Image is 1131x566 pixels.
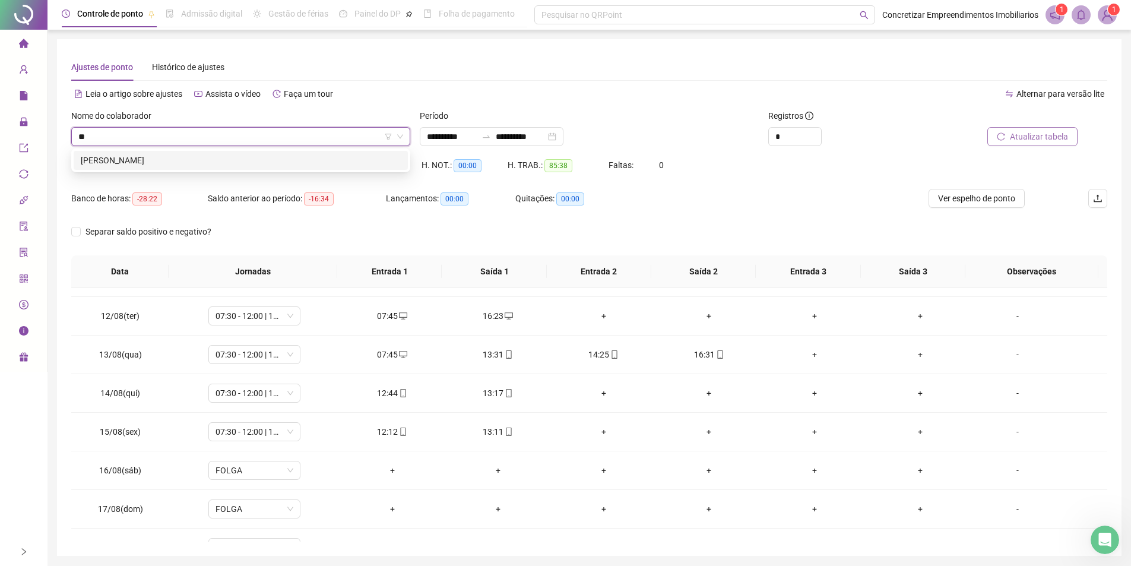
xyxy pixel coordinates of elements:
[877,387,964,400] div: +
[99,350,142,359] span: 13/08(qua)
[997,132,1005,141] span: reload
[405,11,413,18] span: pushpin
[71,255,169,288] th: Data
[1076,10,1086,20] span: bell
[666,387,753,400] div: +
[216,384,293,402] span: 07:30 - 12:00 | 13:00 - 16:00
[99,466,141,475] span: 16/08(sáb)
[19,112,28,135] span: lock
[715,350,724,359] span: mobile
[503,389,513,397] span: mobile
[354,9,401,18] span: Painel do DP
[148,11,155,18] span: pushpin
[339,10,347,18] span: dashboard
[1098,6,1116,24] img: 19581
[132,192,162,205] span: -28:22
[666,541,753,554] div: 16:46
[1050,10,1060,20] span: notification
[771,348,858,361] div: +
[349,348,436,361] div: 07:45
[422,159,508,172] div: H. NOT.:
[81,154,401,167] div: [PERSON_NAME]
[666,502,753,516] div: +
[983,464,1053,477] div: -
[556,192,584,205] span: 00:00
[349,464,436,477] div: +
[420,109,456,122] label: Período
[659,160,664,170] span: 0
[304,192,334,205] span: -16:34
[216,346,293,363] span: 07:30 - 12:00 | 13:00 - 16:00
[1060,5,1064,14] span: 1
[1108,4,1120,15] sup: Atualize o seu contato no menu Meus Dados
[560,425,647,438] div: +
[19,242,28,266] span: solution
[386,192,515,205] div: Lançamentos:
[205,89,261,99] span: Assista o vídeo
[771,464,858,477] div: +
[19,33,28,57] span: home
[1093,194,1103,203] span: upload
[771,502,858,516] div: +
[74,90,83,98] span: file-text
[1056,4,1067,15] sup: 1
[983,309,1053,322] div: -
[169,255,337,288] th: Jornadas
[877,425,964,438] div: +
[560,541,647,554] div: 13:15
[651,255,756,288] th: Saída 2
[983,502,1053,516] div: -
[860,11,869,20] span: search
[398,389,407,397] span: mobile
[455,348,541,361] div: 13:31
[481,132,491,141] span: swap-right
[983,348,1053,361] div: -
[455,502,541,516] div: +
[666,425,753,438] div: +
[349,502,436,516] div: +
[398,428,407,436] span: mobile
[349,425,436,438] div: 12:12
[19,138,28,162] span: export
[503,350,513,359] span: mobile
[771,387,858,400] div: +
[1016,89,1104,99] span: Alternar para versão lite
[441,192,468,205] span: 00:00
[85,89,182,99] span: Leia o artigo sobre ajustes
[284,89,333,99] span: Faça um tour
[19,86,28,109] span: file
[98,504,143,514] span: 17/08(dom)
[544,159,572,172] span: 85:38
[216,500,293,518] span: FOLGA
[503,312,513,320] span: desktop
[81,225,216,238] span: Separar saldo positivo e negativo?
[983,425,1053,438] div: -
[666,464,753,477] div: +
[216,423,293,441] span: 07:30 - 12:00 | 13:00 - 16:00
[768,109,813,122] span: Registros
[423,10,432,18] span: book
[666,309,753,322] div: +
[938,192,1015,205] span: Ver espelho de ponto
[877,502,964,516] div: +
[756,255,860,288] th: Entrada 3
[666,348,753,361] div: 16:31
[560,348,647,361] div: 14:25
[216,307,293,325] span: 07:30 - 12:00 | 13:00 - 16:00
[100,388,140,398] span: 14/08(qui)
[268,9,328,18] span: Gestão de férias
[385,133,392,140] span: filter
[152,62,224,72] span: Histórico de ajustes
[19,321,28,344] span: info-circle
[877,309,964,322] div: +
[19,190,28,214] span: api
[349,541,436,554] div: 08:30
[1010,130,1068,143] span: Atualizar tabela
[805,112,813,120] span: info-circle
[560,464,647,477] div: +
[101,311,140,321] span: 12/08(ter)
[983,541,1053,554] div: -
[19,59,28,83] span: user-add
[19,268,28,292] span: qrcode
[455,541,541,554] div: 12:48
